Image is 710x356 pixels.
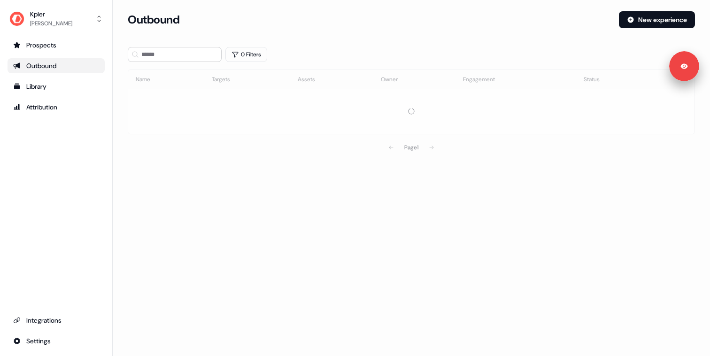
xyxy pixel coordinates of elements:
div: Integrations [13,316,99,325]
a: Go to prospects [8,38,105,53]
button: 0 Filters [225,47,267,62]
div: Prospects [13,40,99,50]
div: [PERSON_NAME] [30,19,72,28]
a: Go to attribution [8,100,105,115]
button: New experience [619,11,695,28]
div: Kpler [30,9,72,19]
div: Settings [13,336,99,346]
h3: Outbound [128,13,179,27]
a: Go to templates [8,79,105,94]
a: Go to integrations [8,333,105,348]
button: Kpler[PERSON_NAME] [8,8,105,30]
a: Go to integrations [8,313,105,328]
div: Library [13,82,99,91]
div: Attribution [13,102,99,112]
div: Outbound [13,61,99,70]
a: Go to outbound experience [8,58,105,73]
